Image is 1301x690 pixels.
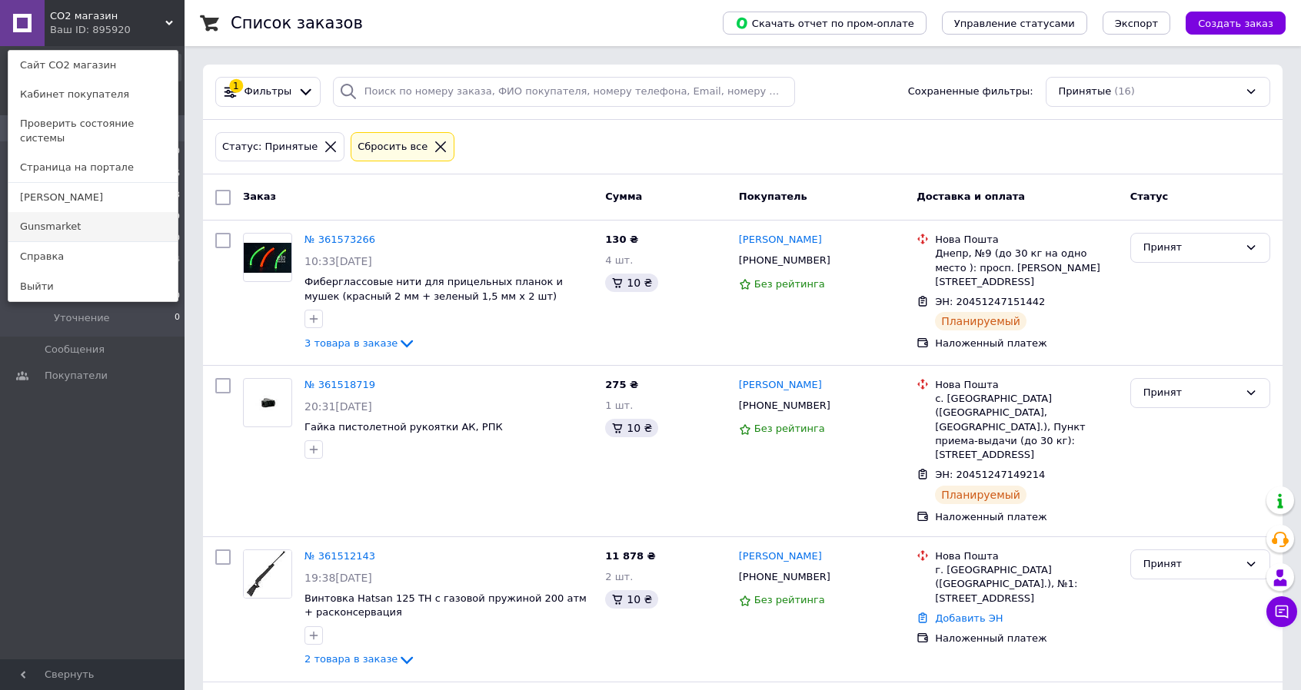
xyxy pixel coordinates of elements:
[1114,85,1135,97] span: (16)
[245,85,292,99] span: Фильтры
[175,311,180,325] span: 0
[935,486,1026,504] div: Планируемый
[45,343,105,357] span: Сообщения
[1103,12,1170,35] button: Экспорт
[1143,240,1239,256] div: Принят
[723,12,927,35] button: Скачать отчет по пром-оплате
[739,571,830,582] span: [PHONE_NUMBER]
[605,379,638,390] span: 275 ₴
[304,337,416,349] a: 3 товара в заказе
[8,80,178,109] a: Кабинет покупателя
[8,153,178,182] a: Страница на портале
[304,592,587,619] a: Винтовка Hatsan 125 TH с газовой пружиной 200 атм + расконсервация
[735,16,914,30] span: Скачать отчет по пром-оплате
[8,51,178,80] a: Сайт СО2 магазин
[935,296,1045,307] span: ЭН: 20451247151442
[304,234,375,245] a: № 361573266
[8,183,178,212] a: [PERSON_NAME]
[1266,596,1297,627] button: Чат с покупателем
[50,9,165,23] span: СО2 магазин
[739,549,822,564] a: [PERSON_NAME]
[605,191,642,202] span: Сумма
[244,387,291,418] img: Фото товару
[908,85,1033,99] span: Сохраненные фильтры:
[1115,18,1158,29] span: Экспорт
[304,400,372,413] span: 20:31[DATE]
[243,549,292,599] a: Фото товару
[8,242,178,271] a: Справка
[739,400,830,411] span: [PHONE_NUMBER]
[304,255,372,267] span: 10:33[DATE]
[1059,85,1112,99] span: Принятые
[935,549,1118,563] div: Нова Пошта
[935,392,1118,462] div: с. [GEOGRAPHIC_DATA] ([GEOGRAPHIC_DATA], [GEOGRAPHIC_DATA].), Пункт приема-выдачи (до 30 кг): [ST...
[935,563,1118,605] div: г. [GEOGRAPHIC_DATA] ([GEOGRAPHIC_DATA].), №1: [STREET_ADDRESS]
[304,337,398,349] span: 3 товара в заказе
[243,191,276,202] span: Заказ
[935,378,1118,392] div: Нова Пошта
[244,550,291,598] img: Фото товару
[1198,18,1273,29] span: Создать заказ
[304,379,375,390] a: № 361518719
[229,79,243,93] div: 1
[304,276,563,302] a: Фиберглассовые нити для прицельных планок и мушек (красный 2 мм + зеленый 1,5 мм х 2 шт)
[50,23,115,37] div: Ваш ID: 895920
[605,571,633,582] span: 2 шт.
[754,278,825,290] span: Без рейтинга
[304,653,416,665] a: 2 товара в заказе
[1170,17,1286,28] a: Создать заказ
[935,247,1118,289] div: Днепр, №9 (до 30 кг на одно место ): просп. [PERSON_NAME][STREET_ADDRESS]
[1143,556,1239,572] div: Принят
[605,274,658,292] div: 10 ₴
[304,550,375,562] a: № 361512143
[1130,191,1169,202] span: Статус
[45,369,108,383] span: Покупатели
[739,378,822,393] a: [PERSON_NAME]
[935,233,1118,247] div: Нова Пошта
[8,109,178,152] a: Проверить состояние системы
[739,233,822,247] a: [PERSON_NAME]
[304,572,372,584] span: 19:38[DATE]
[935,312,1026,330] div: Планируемый
[935,612,1003,624] a: Добавить ЭН
[219,139,321,155] div: Статус: Принятые
[243,378,292,427] a: Фото товару
[333,77,795,107] input: Поиск по номеру заказа, ФИО покупателя, номеру телефона, Email, номеру накладной
[739,191,807,202] span: Покупатель
[754,594,825,605] span: Без рейтинга
[304,421,503,433] a: Гайка пистолетной рукоятки АК, РПК
[304,654,398,665] span: 2 товара в заказе
[935,510,1118,524] div: Наложенный платеж
[1186,12,1286,35] button: Создать заказ
[54,311,110,325] span: Уточнение
[935,632,1118,645] div: Наложенный платеж
[954,18,1075,29] span: Управление статусами
[354,139,431,155] div: Сбросить все
[605,234,638,245] span: 130 ₴
[8,212,178,241] a: Gunsmarket
[739,254,830,266] span: [PHONE_NUMBER]
[605,400,633,411] span: 1 шт.
[243,233,292,282] a: Фото товару
[1143,385,1239,401] div: Принят
[605,419,658,437] div: 10 ₴
[244,243,291,273] img: Фото товару
[605,550,655,562] span: 11 878 ₴
[231,14,363,32] h1: Список заказов
[754,423,825,434] span: Без рейтинга
[605,254,633,266] span: 4 шт.
[917,191,1025,202] span: Доставка и оплата
[942,12,1087,35] button: Управление статусами
[605,590,658,609] div: 10 ₴
[935,469,1045,480] span: ЭН: 20451247149214
[935,337,1118,350] div: Наложенный платеж
[8,272,178,301] a: Выйти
